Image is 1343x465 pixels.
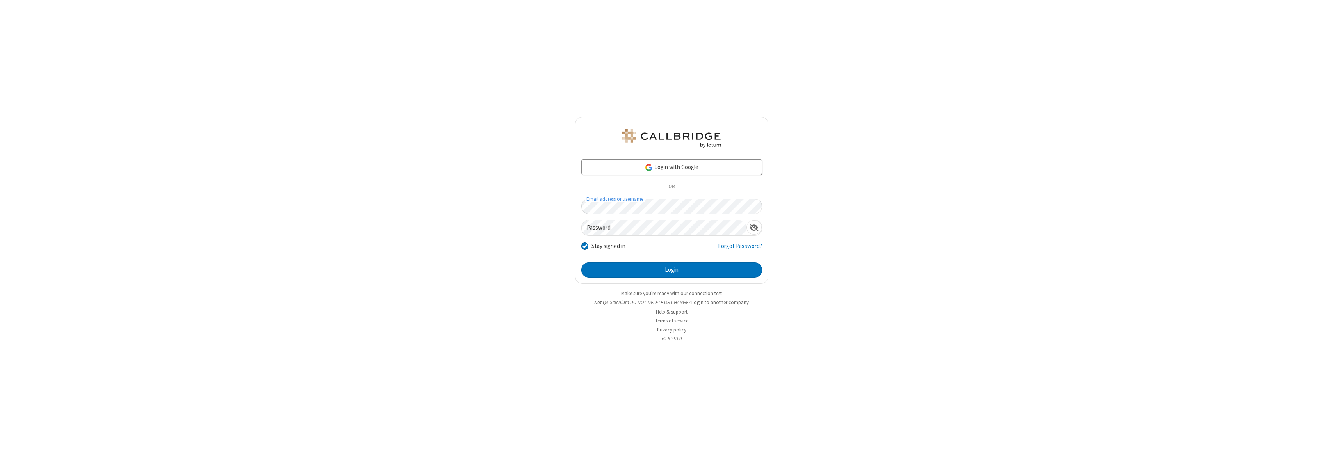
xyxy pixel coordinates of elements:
a: Help & support [656,308,688,315]
label: Stay signed in [591,242,625,251]
a: Forgot Password? [718,242,762,257]
img: QA Selenium DO NOT DELETE OR CHANGE [621,129,722,148]
a: Privacy policy [657,326,686,333]
a: Terms of service [655,317,688,324]
span: OR [665,182,678,192]
iframe: Chat [1323,445,1337,460]
input: Password [582,220,746,235]
button: Login [581,262,762,278]
a: Make sure you're ready with our connection test [621,290,722,297]
li: v2.6.353.0 [575,335,768,342]
input: Email address or username [581,199,762,214]
div: Show password [746,220,762,235]
img: google-icon.png [645,163,653,172]
li: Not QA Selenium DO NOT DELETE OR CHANGE? [575,299,768,306]
button: Login to another company [691,299,749,306]
a: Login with Google [581,159,762,175]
